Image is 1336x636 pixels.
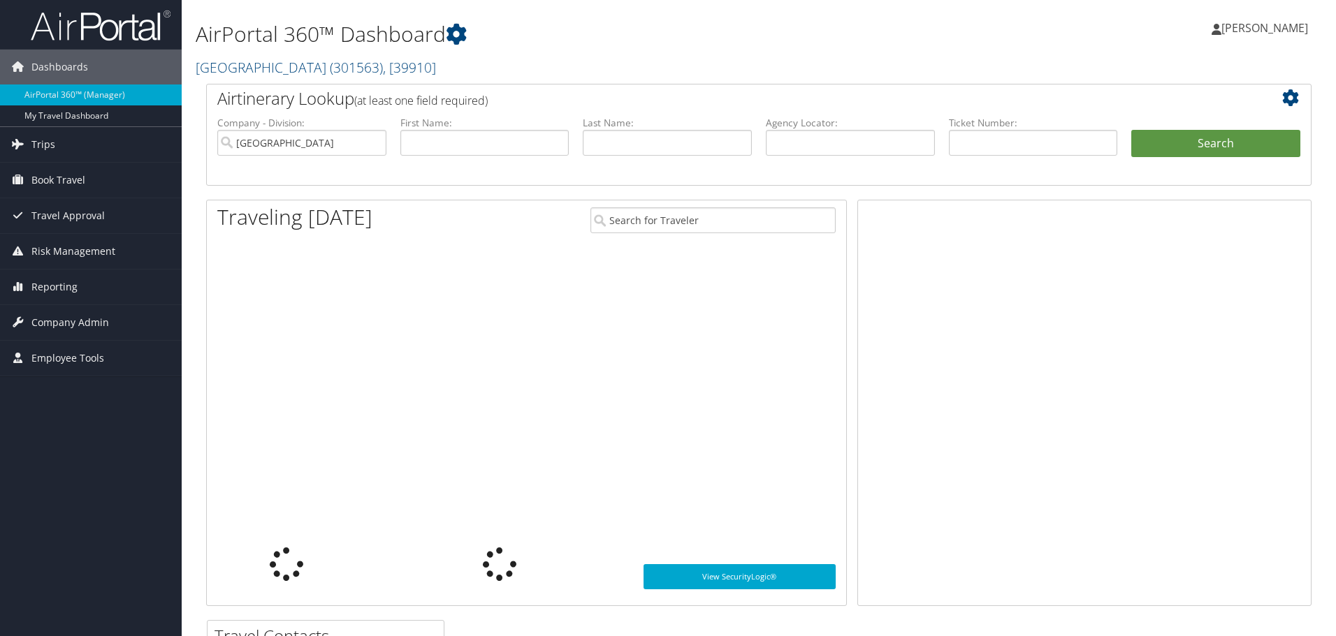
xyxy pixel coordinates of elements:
[644,564,836,589] a: View SecurityLogic®
[217,116,386,130] label: Company - Division:
[31,50,88,84] span: Dashboards
[766,116,935,130] label: Agency Locator:
[31,163,85,198] span: Book Travel
[31,341,104,376] span: Employee Tools
[217,87,1208,110] h2: Airtinerary Lookup
[354,93,488,108] span: (at least one field required)
[31,9,170,42] img: airportal-logo.png
[949,116,1118,130] label: Ticket Number:
[31,305,109,340] span: Company Admin
[196,58,436,77] a: [GEOGRAPHIC_DATA]
[217,202,372,232] h1: Traveling [DATE]
[31,234,115,269] span: Risk Management
[1221,20,1308,36] span: [PERSON_NAME]
[383,58,436,77] span: , [ 39910 ]
[400,116,569,130] label: First Name:
[1212,7,1322,49] a: [PERSON_NAME]
[1131,130,1300,158] button: Search
[583,116,752,130] label: Last Name:
[196,20,947,49] h1: AirPortal 360™ Dashboard
[31,198,105,233] span: Travel Approval
[590,207,836,233] input: Search for Traveler
[31,269,78,304] span: Reporting
[330,58,383,77] span: ( 301563 )
[31,127,55,162] span: Trips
